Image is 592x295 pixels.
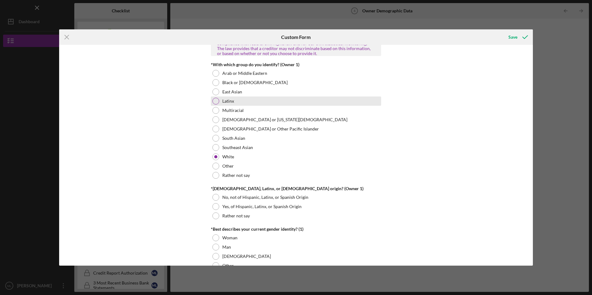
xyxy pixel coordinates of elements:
[222,136,245,141] label: South Asian
[222,126,319,131] label: [DEMOGRAPHIC_DATA] or Other Pacific Islander
[222,173,250,178] label: Rather not say
[222,235,237,240] label: Woman
[222,108,244,113] label: Multiracial
[281,34,311,40] h6: Custom Form
[222,71,267,76] label: Arab or Middle Eastern
[222,263,234,268] label: Other
[222,89,242,94] label: East Asian
[211,62,381,67] div: *With which group do you identify? (Owner 1)
[222,195,308,200] label: No, not of Hispanic, Latinx, or Spanish Origin
[508,31,517,43] div: Save
[222,164,234,169] label: Other
[222,254,271,259] label: [DEMOGRAPHIC_DATA]
[222,204,302,209] label: Yes, of Hispanic, Latinx, or Spanish Origin
[222,154,234,159] label: White
[222,245,231,250] label: Man
[211,186,381,191] div: *[DEMOGRAPHIC_DATA], Latinx, or [DEMOGRAPHIC_DATA] origin? (Owner 1)
[222,99,234,104] label: Latinx
[211,227,381,232] div: *Best describes your current gender identity? (1)
[222,117,347,122] label: [DEMOGRAPHIC_DATA] or [US_STATE][DEMOGRAPHIC_DATA]
[222,145,253,150] label: Southeast Asian
[502,31,533,43] button: Save
[222,80,288,85] label: Black or [DEMOGRAPHIC_DATA]
[222,213,250,218] label: Rather not say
